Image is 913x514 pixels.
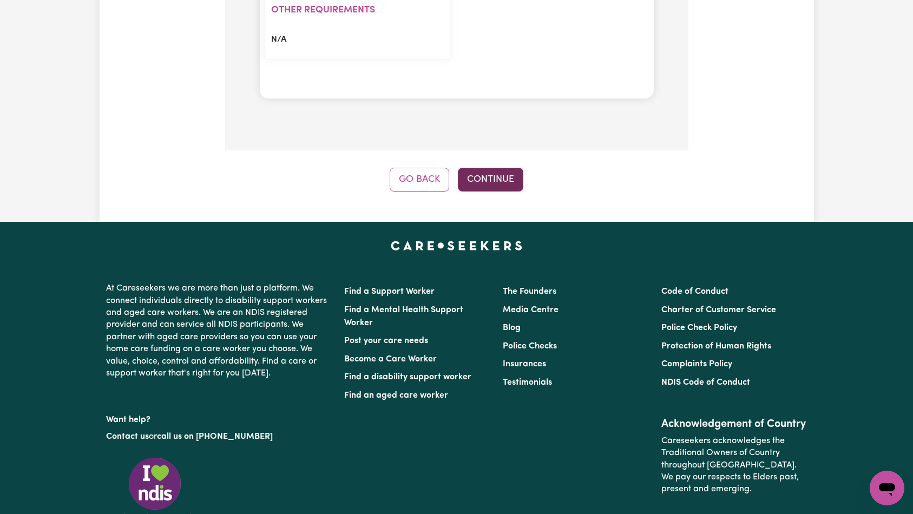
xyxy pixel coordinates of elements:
[458,168,523,192] button: Continue
[661,324,737,332] a: Police Check Policy
[344,373,471,381] a: Find a disability support worker
[344,391,448,400] a: Find an aged care worker
[271,4,443,16] h2: Other requirements
[106,426,331,447] p: or
[390,168,449,192] button: Go Back
[106,278,331,384] p: At Careseekers we are more than just a platform. We connect individuals directly to disability su...
[106,432,149,441] a: Contact us
[661,431,807,500] p: Careseekers acknowledges the Traditional Owners of Country throughout [GEOGRAPHIC_DATA]. We pay o...
[503,360,546,368] a: Insurances
[503,378,552,387] a: Testimonials
[870,471,904,505] iframe: Button to launch messaging window
[344,287,435,296] a: Find a Support Worker
[391,241,522,250] a: Careseekers home page
[661,378,750,387] a: NDIS Code of Conduct
[271,35,286,44] span: N/A
[661,418,807,431] h2: Acknowledgement of Country
[661,287,728,296] a: Code of Conduct
[661,360,732,368] a: Complaints Policy
[157,432,273,441] a: call us on [PHONE_NUMBER]
[344,355,437,364] a: Become a Care Worker
[503,342,557,351] a: Police Checks
[661,342,771,351] a: Protection of Human Rights
[344,337,428,345] a: Post your care needs
[344,306,463,327] a: Find a Mental Health Support Worker
[661,306,776,314] a: Charter of Customer Service
[503,287,556,296] a: The Founders
[503,324,521,332] a: Blog
[106,410,331,426] p: Want help?
[503,306,559,314] a: Media Centre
